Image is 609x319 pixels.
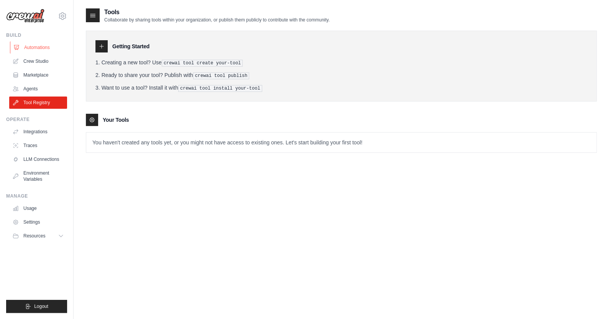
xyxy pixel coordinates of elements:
a: Usage [9,202,67,214]
a: Automations [10,41,68,54]
a: Crew Studio [9,55,67,67]
a: Environment Variables [9,167,67,185]
a: Marketplace [9,69,67,81]
a: Traces [9,139,67,152]
h3: Your Tools [103,116,129,124]
pre: crewai tool install your-tool [178,85,262,92]
button: Resources [9,230,67,242]
li: Creating a new tool? Use [95,59,587,67]
li: Ready to share your tool? Publish with [95,71,587,79]
pre: crewai tool create your-tool [162,60,243,67]
a: Settings [9,216,67,228]
h3: Getting Started [112,43,149,50]
span: Logout [34,303,48,309]
span: Resources [23,233,45,239]
div: Build [6,32,67,38]
div: Manage [6,193,67,199]
p: You haven't created any tools yet, or you might not have access to existing ones. Let's start bui... [86,133,596,152]
img: Logo [6,9,44,23]
a: Integrations [9,126,67,138]
h2: Tools [104,8,330,17]
p: Collaborate by sharing tools within your organization, or publish them publicly to contribute wit... [104,17,330,23]
li: Want to use a tool? Install it with [95,84,587,92]
a: Agents [9,83,67,95]
a: LLM Connections [9,153,67,165]
button: Logout [6,300,67,313]
div: Operate [6,116,67,123]
a: Tool Registry [9,97,67,109]
pre: crewai tool publish [193,72,250,79]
